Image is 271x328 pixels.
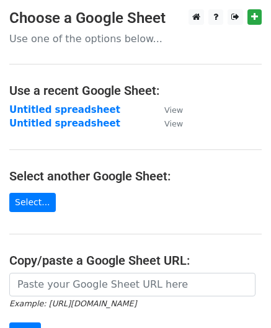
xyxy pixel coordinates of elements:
a: View [152,118,183,129]
a: Untitled spreadsheet [9,104,120,115]
a: Select... [9,193,56,212]
small: Example: [URL][DOMAIN_NAME] [9,299,136,308]
small: View [164,119,183,128]
input: Paste your Google Sheet URL here [9,273,255,296]
h4: Select another Google Sheet: [9,169,262,184]
h4: Use a recent Google Sheet: [9,83,262,98]
h4: Copy/paste a Google Sheet URL: [9,253,262,268]
h3: Choose a Google Sheet [9,9,262,27]
a: Untitled spreadsheet [9,118,120,129]
p: Use one of the options below... [9,32,262,45]
a: View [152,104,183,115]
small: View [164,105,183,115]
